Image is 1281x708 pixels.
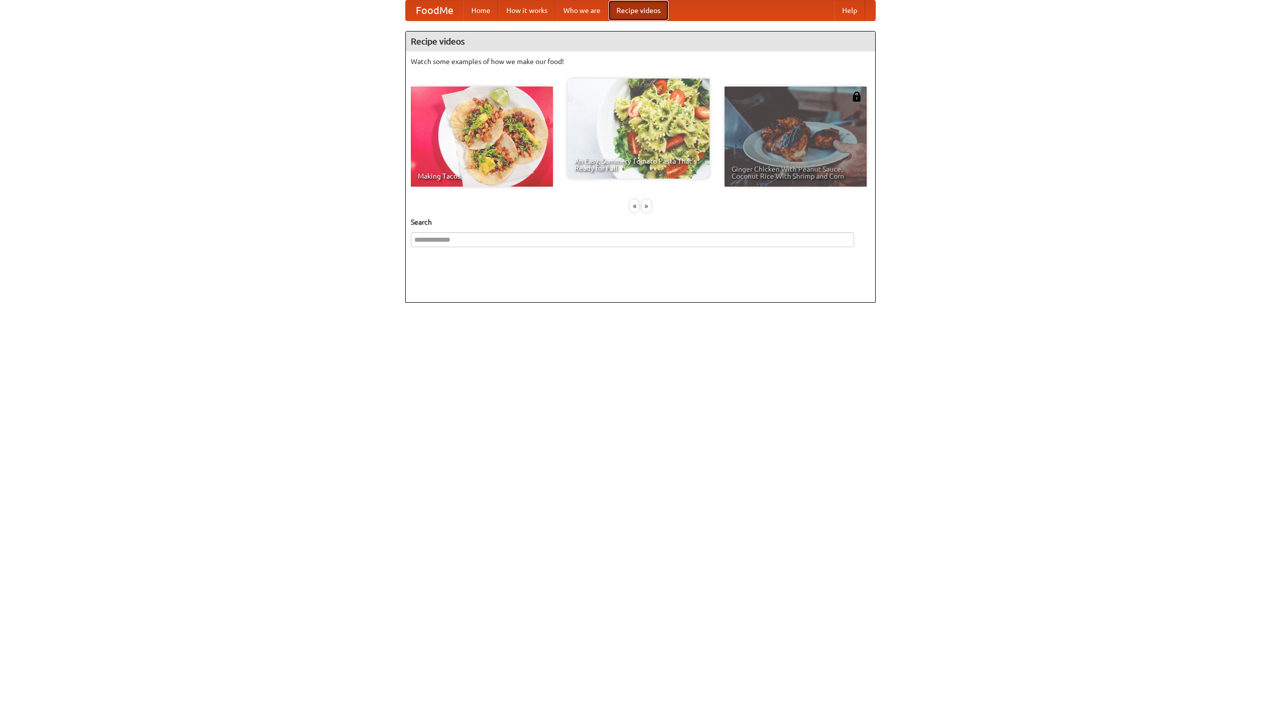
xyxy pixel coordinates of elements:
div: « [630,200,639,212]
span: An Easy, Summery Tomato Pasta That's Ready for Fall [574,158,703,172]
a: Home [463,1,498,21]
p: Watch some examples of how we make our food! [411,57,870,67]
h5: Search [411,217,870,227]
div: » [642,200,651,212]
a: How it works [498,1,555,21]
img: 483408.png [852,92,862,102]
a: Making Tacos [411,87,553,187]
h4: Recipe videos [406,32,875,52]
a: An Easy, Summery Tomato Pasta That's Ready for Fall [567,79,710,179]
a: Help [834,1,865,21]
a: FoodMe [406,1,463,21]
a: Recipe videos [608,1,669,21]
span: Making Tacos [418,173,546,180]
a: Who we are [555,1,608,21]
